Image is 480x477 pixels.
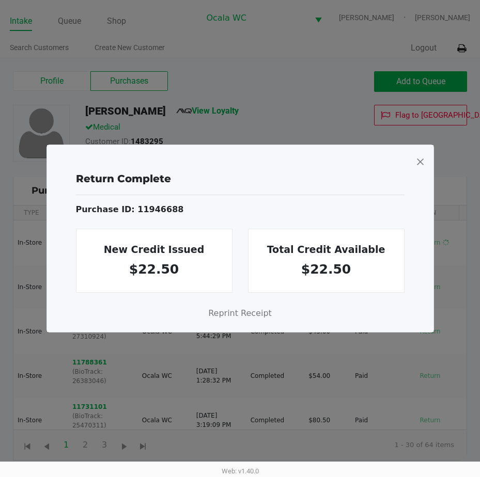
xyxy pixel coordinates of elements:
p: Purchase ID: 11946688 [76,203,405,216]
span: Reprint Receipt [208,308,272,318]
p: $22.50 [249,260,404,279]
p: Total Credit Available [249,242,404,257]
button: Reprint Receipt [76,303,405,324]
span: Return Complete [76,172,171,185]
p: New Credit Issued [76,242,232,257]
p: $22.50 [76,260,232,279]
span: Web: v1.40.0 [222,467,259,475]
